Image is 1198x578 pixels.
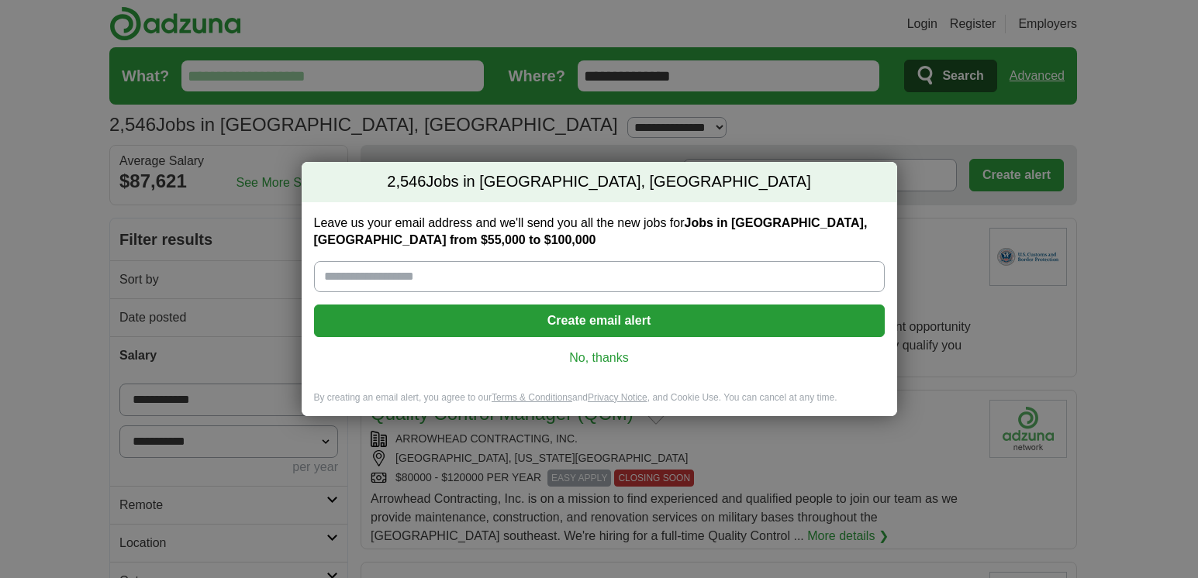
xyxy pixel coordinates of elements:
button: Create email alert [314,304,885,337]
a: No, thanks [326,349,872,366]
span: 2,546 [387,171,426,193]
label: Leave us your email address and we'll send you all the new jobs for [314,215,885,249]
a: Privacy Notice [588,392,647,403]
a: Terms & Conditions [492,392,572,403]
div: By creating an email alert, you agree to our and , and Cookie Use. You can cancel at any time. [302,391,897,417]
h2: Jobs in [GEOGRAPHIC_DATA], [GEOGRAPHIC_DATA] [302,162,897,202]
strong: Jobs in [GEOGRAPHIC_DATA], [GEOGRAPHIC_DATA] from $55,000 to $100,000 [314,216,868,246]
